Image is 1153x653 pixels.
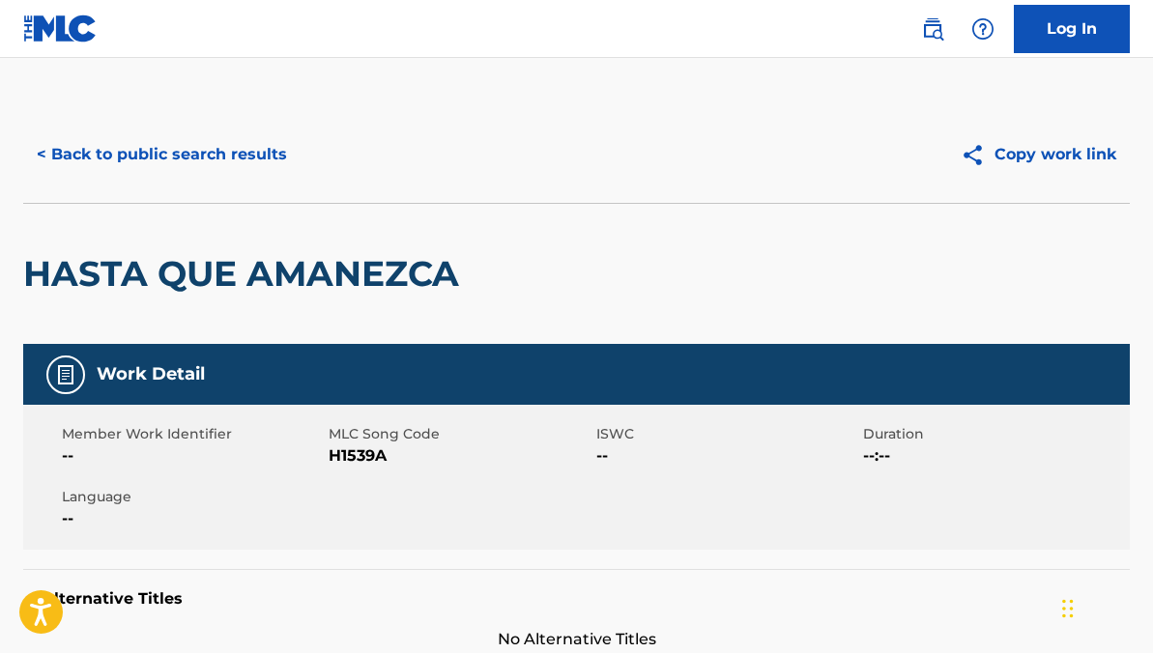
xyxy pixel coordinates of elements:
[23,628,1130,651] span: No Alternative Titles
[62,487,324,507] span: Language
[62,444,324,468] span: --
[1062,580,1074,638] div: Drag
[329,444,591,468] span: H1539A
[964,10,1002,48] div: Help
[596,444,858,468] span: --
[62,424,324,444] span: Member Work Identifier
[97,363,205,385] h5: Work Detail
[62,507,324,530] span: --
[863,424,1125,444] span: Duration
[23,252,469,296] h2: HASTA QUE AMANEZCA
[43,589,1110,609] h5: Alternative Titles
[947,130,1130,179] button: Copy work link
[1014,5,1130,53] a: Log In
[329,424,591,444] span: MLC Song Code
[863,444,1125,468] span: --:--
[971,17,994,41] img: help
[54,363,77,386] img: Work Detail
[921,17,944,41] img: search
[596,424,858,444] span: ISWC
[23,14,98,43] img: MLC Logo
[23,130,301,179] button: < Back to public search results
[1056,560,1153,653] iframe: Chat Widget
[913,10,952,48] a: Public Search
[961,143,994,167] img: Copy work link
